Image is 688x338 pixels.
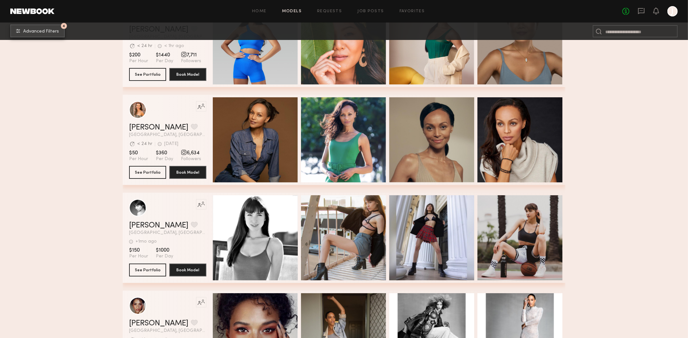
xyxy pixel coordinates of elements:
[169,264,206,276] button: Book Model
[129,320,188,327] a: [PERSON_NAME]
[667,6,678,16] a: J
[181,150,201,156] span: 6,634
[169,166,206,179] button: Book Model
[129,156,148,162] span: Per Hour
[129,124,188,131] a: [PERSON_NAME]
[156,247,173,254] span: $1000
[156,58,173,64] span: Per Day
[129,133,206,137] span: [GEOGRAPHIC_DATA], [GEOGRAPHIC_DATA]
[129,231,206,235] span: [GEOGRAPHIC_DATA], [GEOGRAPHIC_DATA]
[129,329,206,333] span: [GEOGRAPHIC_DATA], [GEOGRAPHIC_DATA]
[129,264,166,276] button: See Portfolio
[164,142,178,146] div: [DATE]
[129,247,148,254] span: $150
[400,9,425,14] a: Favorites
[156,254,173,259] span: Per Day
[181,52,201,58] span: 7,711
[252,9,267,14] a: Home
[181,156,201,162] span: Followers
[129,58,148,64] span: Per Hour
[137,44,152,48] div: < 24 hr
[136,239,157,244] div: +1mo ago
[282,9,302,14] a: Models
[129,254,148,259] span: Per Hour
[164,44,184,48] div: < 1hr ago
[129,52,148,58] span: $200
[129,68,166,81] button: See Portfolio
[169,68,206,81] button: Book Model
[156,52,173,58] span: $1440
[156,150,173,156] span: $360
[357,9,384,14] a: Job Posts
[317,9,342,14] a: Requests
[137,142,152,146] div: < 24 hr
[156,156,173,162] span: Per Day
[63,24,65,27] span: 4
[129,150,148,156] span: $50
[23,29,59,34] span: Advanced Filters
[129,222,188,229] a: [PERSON_NAME]
[181,58,201,64] span: Followers
[10,24,65,37] button: 4Advanced Filters
[129,166,166,179] button: See Portfolio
